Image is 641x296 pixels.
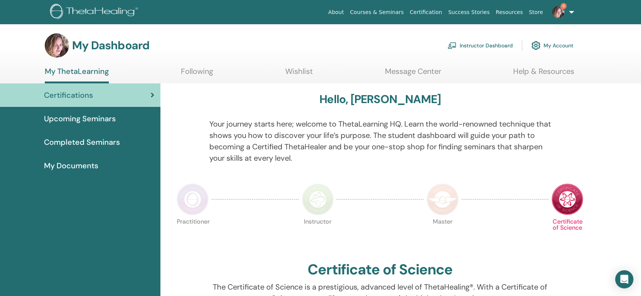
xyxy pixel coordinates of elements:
[427,219,459,251] p: Master
[445,5,493,19] a: Success Stories
[493,5,526,19] a: Resources
[531,39,540,52] img: cog.svg
[552,6,564,18] img: default.jpg
[181,67,213,81] a: Following
[308,261,452,279] h2: Certificate of Science
[551,183,583,215] img: Certificate of Science
[319,92,441,106] h3: Hello, [PERSON_NAME]
[44,160,98,171] span: My Documents
[347,5,407,19] a: Courses & Seminars
[209,118,551,164] p: Your journey starts here; welcome to ThetaLearning HQ. Learn the world-renowned technique that sh...
[44,136,120,148] span: Completed Seminars
[325,5,347,19] a: About
[302,219,334,251] p: Instructor
[385,67,441,81] a: Message Center
[44,89,93,101] span: Certifications
[513,67,574,81] a: Help & Resources
[551,219,583,251] p: Certificate of Science
[526,5,546,19] a: Store
[72,39,149,52] h3: My Dashboard
[448,37,513,54] a: Instructor Dashboard
[531,37,573,54] a: My Account
[50,4,141,21] img: logo.png
[177,183,209,215] img: Practitioner
[44,113,116,124] span: Upcoming Seminars
[45,33,69,58] img: default.jpg
[302,183,334,215] img: Instructor
[407,5,445,19] a: Certification
[285,67,313,81] a: Wishlist
[561,3,567,9] span: 6
[615,270,633,288] div: Open Intercom Messenger
[448,42,457,49] img: chalkboard-teacher.svg
[427,183,459,215] img: Master
[177,219,209,251] p: Practitioner
[45,67,109,83] a: My ThetaLearning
